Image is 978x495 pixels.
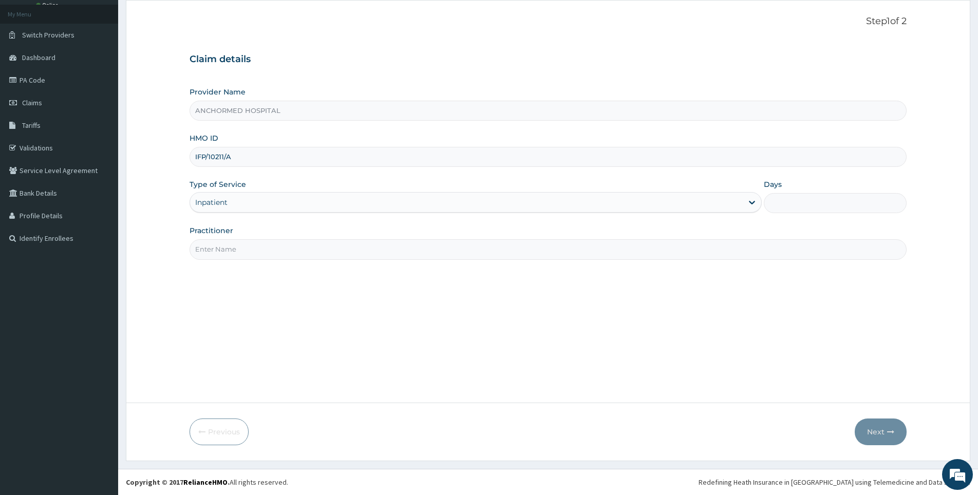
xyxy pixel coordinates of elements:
input: Enter Name [190,239,907,259]
a: Online [36,2,61,9]
span: Dashboard [22,53,55,62]
button: Previous [190,418,249,445]
label: Days [764,179,782,189]
span: Claims [22,98,42,107]
label: Provider Name [190,87,246,97]
span: Tariffs [22,121,41,130]
label: Type of Service [190,179,246,189]
p: Step 1 of 2 [190,16,907,27]
a: RelianceHMO [183,478,228,487]
span: Switch Providers [22,30,74,40]
footer: All rights reserved. [118,469,978,495]
strong: Copyright © 2017 . [126,478,230,487]
div: Inpatient [195,197,228,207]
h3: Claim details [190,54,907,65]
label: HMO ID [190,133,218,143]
label: Practitioner [190,225,233,236]
button: Next [855,418,907,445]
div: Redefining Heath Insurance in [GEOGRAPHIC_DATA] using Telemedicine and Data Science! [699,477,970,487]
input: Enter HMO ID [190,147,907,167]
